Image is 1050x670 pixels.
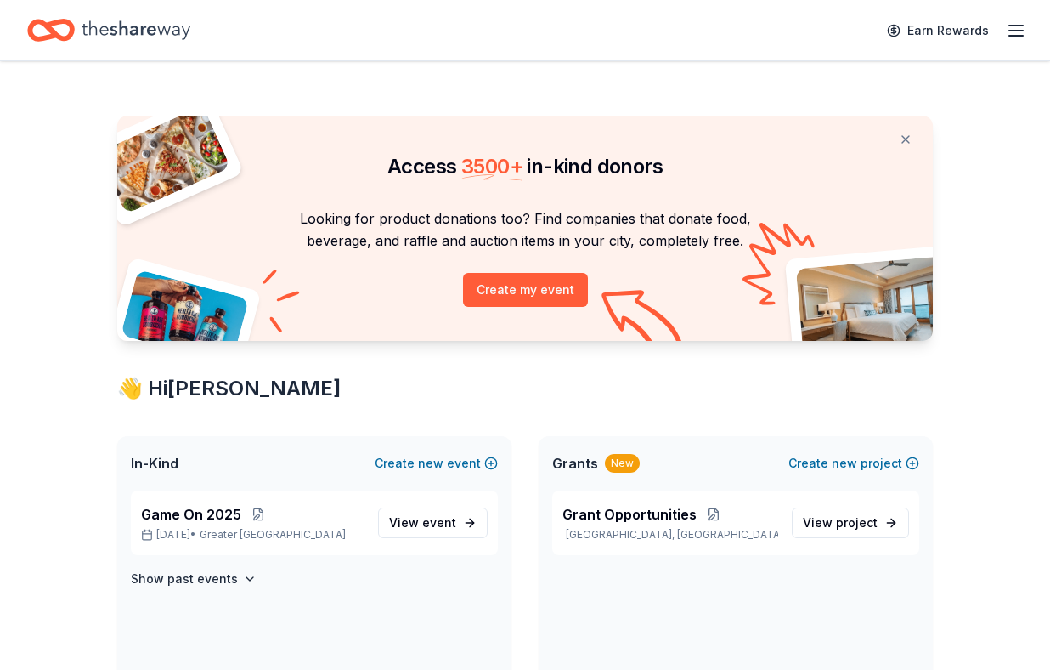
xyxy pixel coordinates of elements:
[378,508,488,538] a: View event
[387,154,663,179] span: Access in-kind donors
[552,453,598,474] span: Grants
[99,105,231,214] img: Pizza
[877,15,999,46] a: Earn Rewards
[836,515,878,530] span: project
[562,528,778,542] p: [GEOGRAPHIC_DATA], [GEOGRAPHIC_DATA]
[138,207,912,253] p: Looking for product donations too? Find companies that donate food, beverage, and raffle and auct...
[788,453,919,474] button: Createnewproject
[375,453,498,474] button: Createnewevent
[792,508,909,538] a: View project
[141,528,364,542] p: [DATE] •
[605,454,640,473] div: New
[463,273,588,307] button: Create my event
[131,569,238,589] h4: Show past events
[200,528,346,542] span: Greater [GEOGRAPHIC_DATA]
[117,375,933,402] div: 👋 Hi [PERSON_NAME]
[389,513,456,533] span: View
[461,154,522,179] span: 3500 +
[141,504,241,525] span: Game On 2025
[27,10,190,50] a: Home
[832,453,857,474] span: new
[562,504,697,525] span: Grant Opportunities
[422,515,456,530] span: event
[131,569,257,589] button: Show past events
[803,513,878,533] span: View
[131,453,178,474] span: In-Kind
[601,290,686,354] img: Curvy arrow
[418,453,443,474] span: new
